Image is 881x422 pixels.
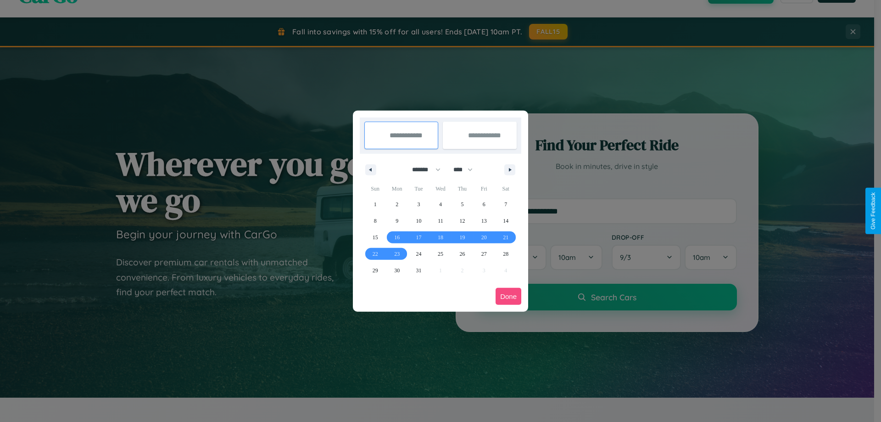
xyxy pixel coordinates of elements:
span: 12 [459,213,465,229]
button: 12 [452,213,473,229]
button: 20 [473,229,495,246]
button: 4 [429,196,451,213]
button: 25 [429,246,451,262]
button: 9 [386,213,407,229]
button: 5 [452,196,473,213]
button: 2 [386,196,407,213]
span: 5 [461,196,463,213]
button: 1 [364,196,386,213]
button: Done [496,288,521,305]
button: 8 [364,213,386,229]
span: 20 [481,229,487,246]
span: 30 [394,262,400,279]
button: 30 [386,262,407,279]
span: 2 [396,196,398,213]
span: 1 [374,196,377,213]
span: 26 [459,246,465,262]
div: Give Feedback [870,192,876,230]
span: Wed [429,181,451,196]
button: 15 [364,229,386,246]
button: 11 [429,213,451,229]
span: 22 [373,246,378,262]
span: 10 [416,213,422,229]
span: 13 [481,213,487,229]
button: 18 [429,229,451,246]
span: 6 [483,196,485,213]
span: 19 [459,229,465,246]
button: 7 [495,196,517,213]
span: 25 [438,246,443,262]
button: 21 [495,229,517,246]
button: 10 [408,213,429,229]
span: 17 [416,229,422,246]
button: 3 [408,196,429,213]
span: 27 [481,246,487,262]
span: Mon [386,181,407,196]
button: 14 [495,213,517,229]
button: 13 [473,213,495,229]
span: Sun [364,181,386,196]
span: Sat [495,181,517,196]
button: 29 [364,262,386,279]
span: 16 [394,229,400,246]
button: 24 [408,246,429,262]
span: 14 [503,213,508,229]
span: 23 [394,246,400,262]
span: 24 [416,246,422,262]
span: Fri [473,181,495,196]
button: 31 [408,262,429,279]
button: 27 [473,246,495,262]
span: 29 [373,262,378,279]
span: 7 [504,196,507,213]
button: 22 [364,246,386,262]
span: 21 [503,229,508,246]
button: 6 [473,196,495,213]
span: Tue [408,181,429,196]
button: 23 [386,246,407,262]
span: 15 [373,229,378,246]
span: 28 [503,246,508,262]
span: 3 [418,196,420,213]
button: 16 [386,229,407,246]
span: 11 [438,213,443,229]
button: 28 [495,246,517,262]
span: 9 [396,213,398,229]
span: 31 [416,262,422,279]
button: 17 [408,229,429,246]
button: 26 [452,246,473,262]
span: Thu [452,181,473,196]
span: 8 [374,213,377,229]
span: 18 [438,229,443,246]
button: 19 [452,229,473,246]
span: 4 [439,196,442,213]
